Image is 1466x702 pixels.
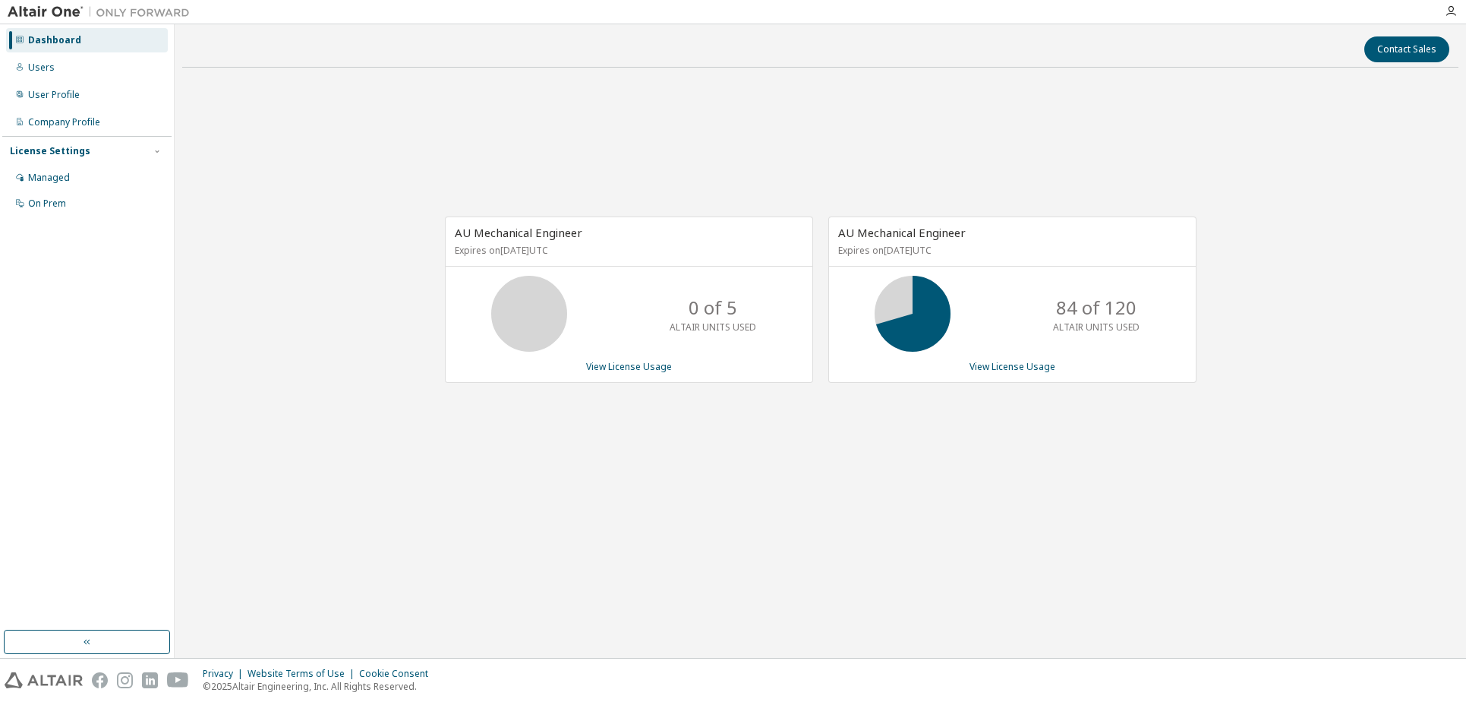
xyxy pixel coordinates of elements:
p: Expires on [DATE] UTC [455,244,799,257]
a: View License Usage [969,360,1055,373]
img: altair_logo.svg [5,672,83,688]
div: User Profile [28,89,80,101]
p: ALTAIR UNITS USED [670,321,756,334]
button: Contact Sales [1364,36,1449,62]
img: youtube.svg [167,672,189,688]
span: AU Mechanical Engineer [838,225,966,240]
div: Privacy [203,668,247,680]
div: Website Terms of Use [247,668,359,680]
div: Users [28,62,55,74]
img: instagram.svg [117,672,133,688]
p: © 2025 Altair Engineering, Inc. All Rights Reserved. [203,680,437,693]
span: AU Mechanical Engineer [455,225,582,240]
div: Company Profile [28,116,100,128]
div: Dashboard [28,34,81,46]
a: View License Usage [586,360,672,373]
img: facebook.svg [92,672,108,688]
div: Cookie Consent [359,668,437,680]
div: On Prem [28,198,66,210]
p: 0 of 5 [689,295,737,321]
p: 84 of 120 [1056,295,1137,321]
div: Managed [28,172,70,184]
img: linkedin.svg [142,672,158,688]
p: ALTAIR UNITS USED [1053,321,1140,334]
img: Altair One [8,5,197,20]
div: License Settings [10,145,90,157]
p: Expires on [DATE] UTC [838,244,1183,257]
